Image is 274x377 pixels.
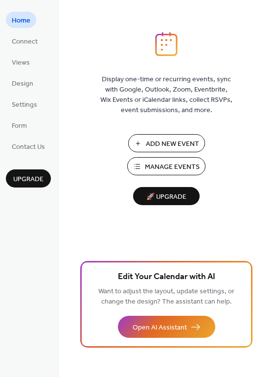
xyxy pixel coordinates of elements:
[6,12,36,28] a: Home
[6,96,43,112] a: Settings
[12,121,27,131] span: Form
[146,139,199,149] span: Add New Event
[12,58,30,68] span: Views
[6,33,44,49] a: Connect
[6,75,39,91] a: Design
[6,117,33,133] a: Form
[98,285,234,308] span: Want to adjust the layout, update settings, or change the design? The assistant can help.
[118,316,215,338] button: Open AI Assistant
[6,138,51,154] a: Contact Us
[133,187,200,205] button: 🚀 Upgrade
[12,142,45,152] span: Contact Us
[145,162,200,172] span: Manage Events
[12,79,33,89] span: Design
[12,16,30,26] span: Home
[6,54,36,70] a: Views
[133,323,187,333] span: Open AI Assistant
[139,190,194,204] span: 🚀 Upgrade
[128,134,205,152] button: Add New Event
[13,174,44,185] span: Upgrade
[155,32,178,56] img: logo_icon.svg
[6,169,51,188] button: Upgrade
[100,74,232,116] span: Display one-time or recurring events, sync with Google, Outlook, Zoom, Eventbrite, Wix Events or ...
[118,270,215,284] span: Edit Your Calendar with AI
[127,157,205,175] button: Manage Events
[12,37,38,47] span: Connect
[12,100,37,110] span: Settings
